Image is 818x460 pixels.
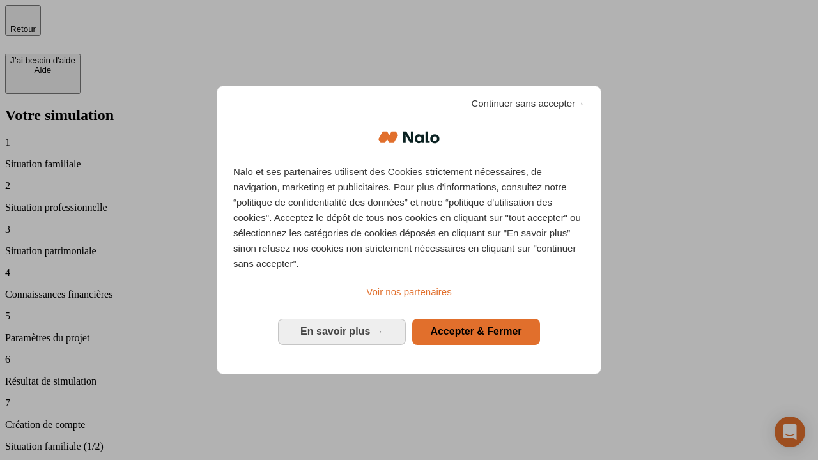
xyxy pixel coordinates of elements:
div: Bienvenue chez Nalo Gestion du consentement [217,86,601,373]
span: Continuer sans accepter→ [471,96,585,111]
a: Voir nos partenaires [233,284,585,300]
button: Accepter & Fermer: Accepter notre traitement des données et fermer [412,319,540,344]
p: Nalo et ses partenaires utilisent des Cookies strictement nécessaires, de navigation, marketing e... [233,164,585,272]
span: Accepter & Fermer [430,326,521,337]
img: Logo [378,118,440,157]
button: En savoir plus: Configurer vos consentements [278,319,406,344]
span: En savoir plus → [300,326,383,337]
span: Voir nos partenaires [366,286,451,297]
